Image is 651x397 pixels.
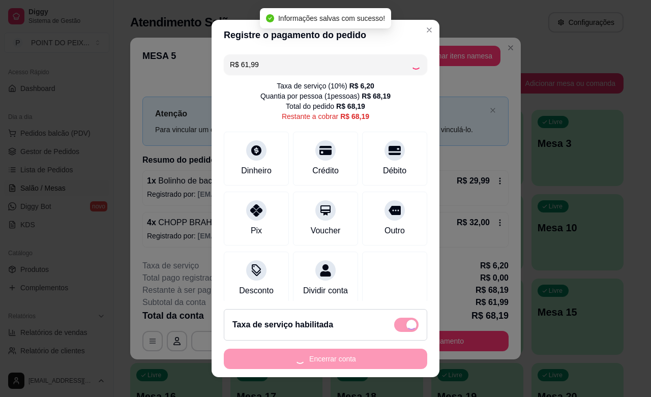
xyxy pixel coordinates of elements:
span: Informações salvas com sucesso! [278,14,385,22]
div: Outro [384,225,405,237]
button: Close [421,22,437,38]
div: Desconto [239,285,274,297]
div: R$ 68,19 [336,101,365,111]
div: R$ 6,20 [349,81,374,91]
div: Dividir conta [303,285,348,297]
div: R$ 68,19 [362,91,391,101]
div: Pix [251,225,262,237]
h2: Taxa de serviço habilitada [232,319,333,331]
div: Voucher [311,225,341,237]
div: Débito [383,165,406,177]
div: Taxa de serviço ( 10 %) [277,81,374,91]
div: Loading [411,59,421,70]
div: R$ 68,19 [340,111,369,121]
div: Total do pedido [286,101,365,111]
input: Ex.: hambúrguer de cordeiro [230,54,411,75]
div: Dinheiro [241,165,272,177]
div: Restante a cobrar [282,111,369,121]
header: Registre o pagamento do pedido [212,20,439,50]
div: Crédito [312,165,339,177]
div: Quantia por pessoa ( 1 pessoas) [260,91,391,101]
span: check-circle [266,14,274,22]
